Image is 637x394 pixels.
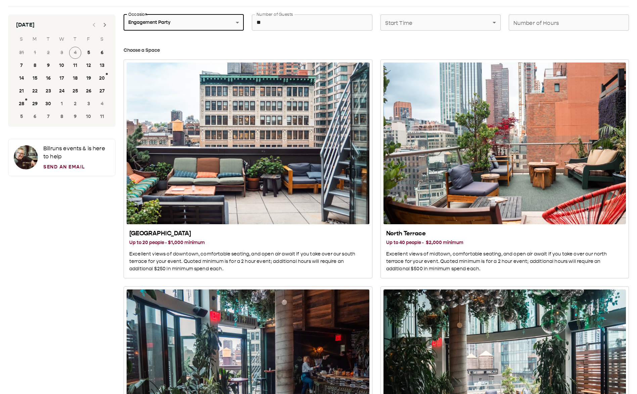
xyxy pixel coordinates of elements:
span: Saturday [96,33,108,46]
label: Number of Guests [257,11,293,17]
p: Excellent views of downtown, comfortable seating, and open air await if you take over our south t... [129,250,367,273]
span: Friday [83,33,95,46]
span: Thursday [69,33,81,46]
button: 11 [69,60,81,72]
button: 8 [56,111,68,123]
button: 18 [69,72,81,84]
button: 6 [29,111,41,123]
button: 11 [96,111,108,123]
button: 9 [42,60,54,72]
button: 29 [29,98,41,110]
p: Excellent views of midtown, comfortable seating, and open air await if you take over our north te... [386,250,624,273]
button: 25 [69,85,81,97]
button: 23 [42,85,54,97]
h3: Up to 20 people · $1,000 minimum [129,239,367,246]
span: Sunday [15,33,28,46]
button: 27 [96,85,108,97]
button: 19 [83,72,95,84]
h3: Up to 40 people · $2,000 minimum [386,239,624,246]
button: Next month [98,18,111,32]
button: 28 [15,98,28,110]
button: 30 [42,98,54,110]
button: 5 [15,111,28,123]
button: North Terrace [380,60,629,278]
h2: [GEOGRAPHIC_DATA] [129,230,367,238]
button: 16 [42,72,54,84]
button: South Terrace [124,60,372,278]
button: 26 [83,85,95,97]
button: 20 [96,72,108,84]
button: 22 [29,85,41,97]
button: 2 [69,98,81,110]
span: Tuesday [42,33,54,46]
p: Bill runs events & is here to help [43,145,110,161]
label: Occasion [128,11,147,17]
button: 8 [29,60,41,72]
button: 5 [83,47,95,59]
a: Send an Email [43,163,110,170]
span: Monday [29,33,41,46]
h2: North Terrace [386,230,624,238]
button: 15 [29,72,41,84]
span: Wednesday [56,33,68,46]
button: 13 [96,60,108,72]
button: 7 [42,111,54,123]
button: 24 [56,85,68,97]
button: 7 [15,60,28,72]
button: 6 [96,47,108,59]
button: 1 [56,98,68,110]
button: 17 [56,72,68,84]
button: 10 [83,111,95,123]
button: 21 [15,85,28,97]
button: 10 [56,60,68,72]
button: 14 [15,72,28,84]
button: 3 [83,98,95,110]
h3: Choose a Space [124,47,629,54]
button: 12 [83,60,95,72]
button: 9 [69,111,81,123]
div: [DATE] [16,21,35,29]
